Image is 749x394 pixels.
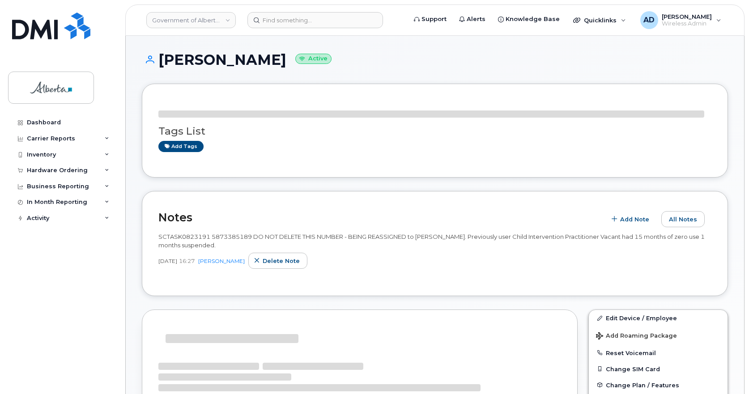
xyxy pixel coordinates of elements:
button: Delete note [248,253,307,269]
span: Delete note [263,257,300,265]
button: Change Plan / Features [589,377,728,393]
a: Add tags [158,141,204,152]
button: Reset Voicemail [589,345,728,361]
span: Change Plan / Features [606,381,679,388]
h1: [PERSON_NAME] [142,52,728,68]
a: [PERSON_NAME] [198,258,245,264]
button: Add Roaming Package [589,326,728,344]
span: 16:27 [179,257,195,265]
span: [DATE] [158,257,177,265]
h3: Tags List [158,126,711,137]
span: Add Note [620,215,649,224]
button: All Notes [661,211,705,227]
h2: Notes [158,211,601,224]
span: Add Roaming Package [596,332,677,341]
small: Active [295,54,332,64]
span: All Notes [669,215,697,224]
button: Change SIM Card [589,361,728,377]
a: Edit Device / Employee [589,310,728,326]
button: Add Note [606,211,657,227]
span: SCTASK0823191 5873385189 DO NOT DELETE THIS NUMBER - BEING REASSIGNED to [PERSON_NAME]. Previousl... [158,233,705,249]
